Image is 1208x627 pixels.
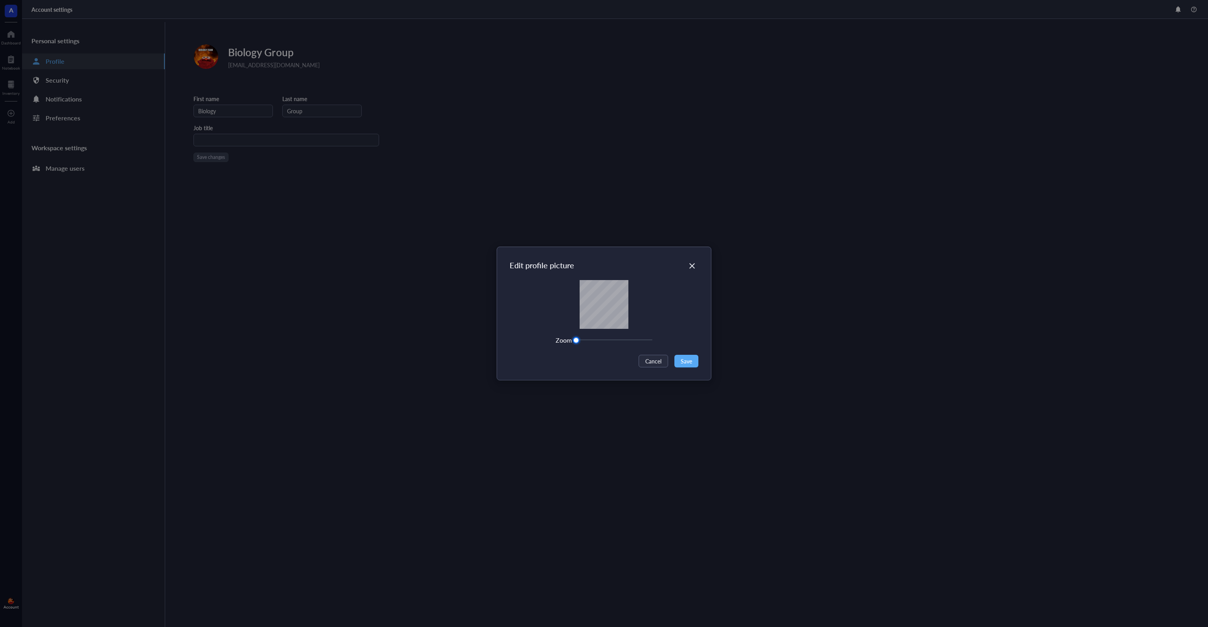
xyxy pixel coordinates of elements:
div: Zoom [510,335,698,345]
span: Close [686,261,698,271]
button: Save [674,355,698,367]
span: Save [681,357,692,365]
div: Edit profile picture [510,260,698,271]
span: Cancel [645,357,661,365]
button: Close [686,260,698,272]
button: Cancel [639,355,668,367]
